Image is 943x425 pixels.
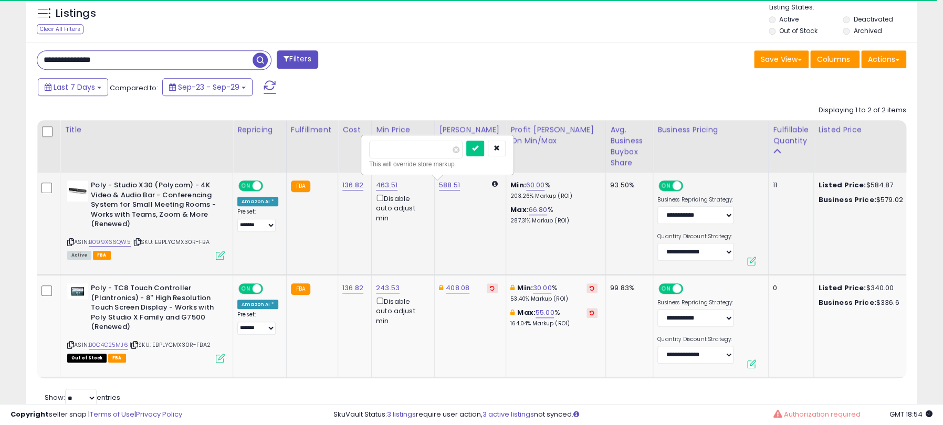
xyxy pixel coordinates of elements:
a: 408.08 [446,283,469,293]
img: 314ab-Y90RL._SL40_.jpg [67,283,88,299]
p: 287.31% Markup (ROI) [510,217,598,225]
a: 60.00 [526,180,545,190]
span: FBA [93,251,111,260]
div: Repricing [237,124,282,135]
span: OFF [682,284,698,293]
div: % [510,205,598,225]
div: [PERSON_NAME] [439,124,501,135]
span: ON [659,284,673,293]
p: 164.04% Markup (ROI) [510,320,598,327]
div: Preset: [237,208,278,232]
span: OFF [261,284,278,293]
b: Min: [510,180,526,190]
a: B099X66QW5 [89,238,131,247]
a: Terms of Use [90,409,134,419]
span: OFF [261,182,278,190]
div: Listed Price [818,124,909,135]
b: Listed Price: [818,180,866,190]
span: | SKU: EBPLYCMX30R-FBA [132,238,209,246]
b: Max: [510,205,529,215]
small: FBA [291,283,310,295]
span: Show: entries [45,392,120,402]
div: Fulfillable Quantity [773,124,809,146]
div: Min Price [376,124,430,135]
label: Quantity Discount Strategy: [657,336,734,343]
div: SkuVault Status: require user action, not synced. [333,410,932,420]
div: Amazon AI * [237,197,278,206]
b: Business Price: [818,195,876,205]
span: | SKU: EBPLYCMX30R-FBA2 [130,341,211,349]
a: 30.00 [533,283,552,293]
div: Cost [342,124,367,135]
th: The percentage added to the cost of goods (COGS) that forms the calculator for Min & Max prices. [506,120,605,173]
div: seller snap | | [11,410,182,420]
a: 3 active listings [483,409,534,419]
label: Out of Stock [779,26,818,35]
button: Columns [810,50,860,68]
span: Last 7 Days [54,82,95,92]
b: Listed Price: [818,283,866,293]
span: Compared to: [110,83,158,93]
div: % [510,308,598,327]
div: 11 [773,180,805,190]
div: $336.6 [818,298,905,307]
div: Disable auto adjust min [376,193,426,223]
h5: Listings [56,6,96,21]
b: Min: [517,283,533,293]
div: Business Pricing [657,124,764,135]
span: ON [659,182,673,190]
b: Max: [517,307,536,317]
a: 3 listings [387,409,416,419]
p: Listing States: [769,3,917,13]
a: 243.53 [376,283,400,293]
span: OFF [682,182,698,190]
div: Clear All Filters [37,24,83,34]
label: Deactivated [853,15,893,24]
label: Business Repricing Strategy: [657,299,734,306]
div: % [510,180,598,200]
div: This will override store markup [369,159,506,169]
b: Poly - TC8 Touch Controller (Plantronics) - 8'' High Resolution Touch Screen Display - Works with... [91,283,218,335]
div: Fulfillment [291,124,333,135]
div: Preset: [237,311,278,335]
div: ASIN: [67,180,225,258]
strong: Copyright [11,409,49,419]
div: Disable auto adjust min [376,295,426,326]
span: Authorization required [784,409,861,419]
b: Poly - Studio X30 (Polycom) - 4K Video & Audio Bar - Conferencing System for Small Meeting Rooms ... [91,180,218,232]
div: Profit [PERSON_NAME] on Min/Max [510,124,601,146]
a: Privacy Policy [136,409,182,419]
div: 0 [773,283,805,293]
label: Archived [853,26,882,35]
button: Filters [277,50,318,69]
span: Sep-23 - Sep-29 [178,82,239,92]
p: 203.26% Markup (ROI) [510,193,598,200]
span: All listings currently available for purchase on Amazon [67,251,91,260]
a: 463.51 [376,180,397,190]
span: ON [239,182,253,190]
a: 66.80 [529,205,548,215]
div: Avg. Business Buybox Share [610,124,648,168]
span: All listings that are currently out of stock and unavailable for purchase on Amazon [67,354,107,363]
span: ON [239,284,253,293]
div: Title [65,124,228,135]
a: B0C4G25MJ6 [89,341,128,349]
label: Active [779,15,799,24]
button: Last 7 Days [38,78,108,96]
span: Columns [817,54,850,65]
div: Amazon AI * [237,300,278,309]
a: 136.82 [342,283,363,293]
label: Business Repricing Strategy: [657,196,734,204]
button: Save View [754,50,809,68]
div: $584.87 [818,180,905,190]
img: 31ftRchFbVL._SL40_.jpg [67,180,88,201]
b: Business Price: [818,297,876,307]
span: FBA [108,354,126,363]
div: $340.00 [818,283,905,293]
div: ASIN: [67,283,225,361]
p: 53.40% Markup (ROI) [510,295,598,303]
small: FBA [291,180,310,192]
span: 2025-10-7 18:54 GMT [889,409,932,419]
div: 99.83% [610,283,645,293]
label: Quantity Discount Strategy: [657,233,734,240]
